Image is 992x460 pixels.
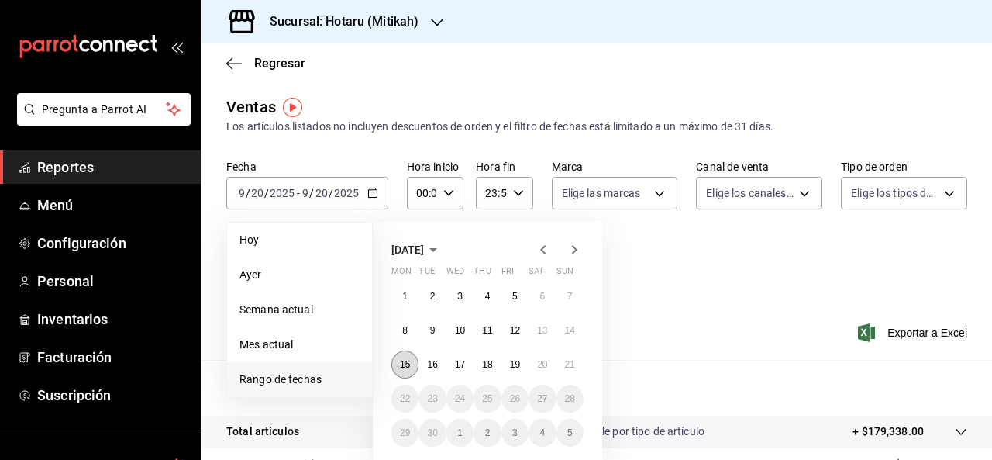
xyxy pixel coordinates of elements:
[246,187,250,199] span: /
[269,187,295,199] input: ----
[402,325,408,336] abbr: September 8, 2025
[567,427,573,438] abbr: October 5, 2025
[418,351,446,379] button: September 16, 2025
[391,316,418,344] button: September 8, 2025
[11,112,191,129] a: Pregunta a Parrot AI
[391,244,424,256] span: [DATE]
[474,266,491,282] abbr: Thursday
[446,385,474,413] button: September 24, 2025
[474,385,501,413] button: September 25, 2025
[474,419,501,447] button: October 2, 2025
[37,271,188,292] span: Personal
[510,325,520,336] abbr: September 12, 2025
[457,427,463,438] abbr: October 1, 2025
[250,187,264,199] input: --
[391,419,418,447] button: September 29, 2025
[257,12,418,31] h3: Sucursal: Hotaru (Mitikah)
[446,266,464,282] abbr: Wednesday
[562,185,641,201] span: Elige las marcas
[501,419,529,447] button: October 3, 2025
[329,187,333,199] span: /
[512,291,518,302] abbr: September 5, 2025
[482,325,492,336] abbr: September 11, 2025
[418,266,434,282] abbr: Tuesday
[706,185,794,201] span: Elige los canales de venta
[238,187,246,199] input: --
[283,98,302,117] button: Tooltip marker
[37,385,188,406] span: Suscripción
[510,393,520,404] abbr: September 26, 2025
[239,232,360,248] span: Hoy
[427,427,437,438] abbr: September 30, 2025
[552,161,678,172] label: Marca
[529,385,556,413] button: September 27, 2025
[556,351,584,379] button: September 21, 2025
[226,56,305,71] button: Regresar
[391,351,418,379] button: September 15, 2025
[418,316,446,344] button: September 9, 2025
[537,359,547,370] abbr: September 20, 2025
[565,325,575,336] abbr: September 14, 2025
[400,393,410,404] abbr: September 22, 2025
[37,157,188,178] span: Reportes
[17,93,191,126] button: Pregunta a Parrot AI
[455,393,465,404] abbr: September 24, 2025
[455,359,465,370] abbr: September 17, 2025
[264,187,269,199] span: /
[565,359,575,370] abbr: September 21, 2025
[529,316,556,344] button: September 13, 2025
[556,282,584,310] button: September 7, 2025
[400,359,410,370] abbr: September 15, 2025
[418,282,446,310] button: September 2, 2025
[482,359,492,370] abbr: September 18, 2025
[501,385,529,413] button: September 26, 2025
[485,427,491,438] abbr: October 2, 2025
[418,419,446,447] button: September 30, 2025
[37,347,188,368] span: Facturación
[254,56,305,71] span: Regresar
[239,267,360,283] span: Ayer
[556,266,573,282] abbr: Sunday
[485,291,491,302] abbr: September 4, 2025
[427,359,437,370] abbr: September 16, 2025
[391,240,443,259] button: [DATE]
[391,282,418,310] button: September 1, 2025
[226,95,276,119] div: Ventas
[537,325,547,336] abbr: September 13, 2025
[37,233,188,254] span: Configuración
[476,161,532,172] label: Hora fin
[400,427,410,438] abbr: September 29, 2025
[226,161,388,172] label: Fecha
[315,187,329,199] input: --
[457,291,463,302] abbr: September 3, 2025
[309,187,314,199] span: /
[556,385,584,413] button: September 28, 2025
[301,187,309,199] input: --
[474,351,501,379] button: September 18, 2025
[567,291,573,302] abbr: September 7, 2025
[446,351,474,379] button: September 17, 2025
[851,185,939,201] span: Elige los tipos de orden
[512,427,518,438] abbr: October 3, 2025
[529,351,556,379] button: September 20, 2025
[501,282,529,310] button: September 5, 2025
[510,359,520,370] abbr: September 19, 2025
[556,316,584,344] button: September 14, 2025
[37,309,188,330] span: Inventarios
[427,393,437,404] abbr: September 23, 2025
[539,291,545,302] abbr: September 6, 2025
[556,419,584,447] button: October 5, 2025
[841,161,967,172] label: Tipo de orden
[446,419,474,447] button: October 1, 2025
[539,427,545,438] abbr: October 4, 2025
[474,316,501,344] button: September 11, 2025
[474,282,501,310] button: September 4, 2025
[239,337,360,353] span: Mes actual
[861,323,967,342] button: Exportar a Excel
[37,195,188,216] span: Menú
[418,385,446,413] button: September 23, 2025
[226,424,299,440] p: Total artículos
[482,393,492,404] abbr: September 25, 2025
[501,316,529,344] button: September 12, 2025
